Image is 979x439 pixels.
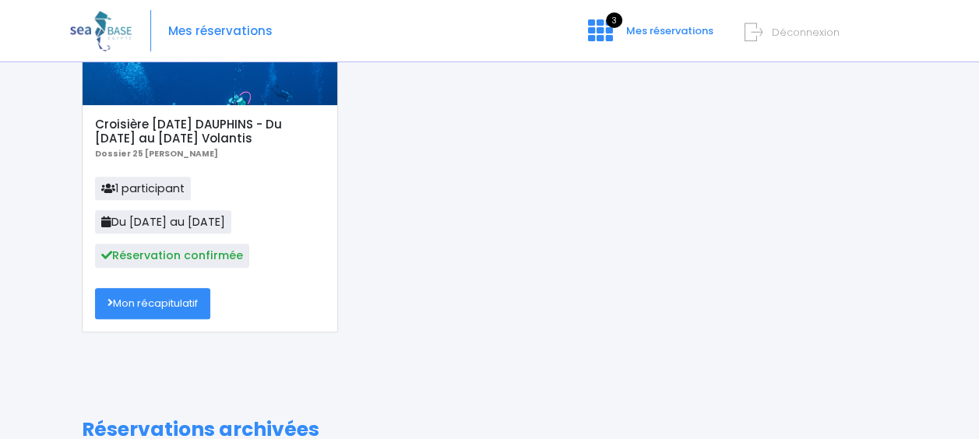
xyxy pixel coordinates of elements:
span: Du [DATE] au [DATE] [95,210,231,234]
span: Réservation confirmée [95,244,249,267]
h5: Croisière [DATE] DAUPHINS - Du [DATE] au [DATE] Volantis [95,118,324,146]
span: Mes réservations [626,23,713,38]
span: 3 [606,12,622,28]
a: Mon récapitulatif [95,288,210,319]
span: 1 participant [95,177,191,200]
a: 3 Mes réservations [576,29,723,44]
span: Déconnexion [772,25,840,40]
b: Dossier 25 [PERSON_NAME] [95,148,218,160]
